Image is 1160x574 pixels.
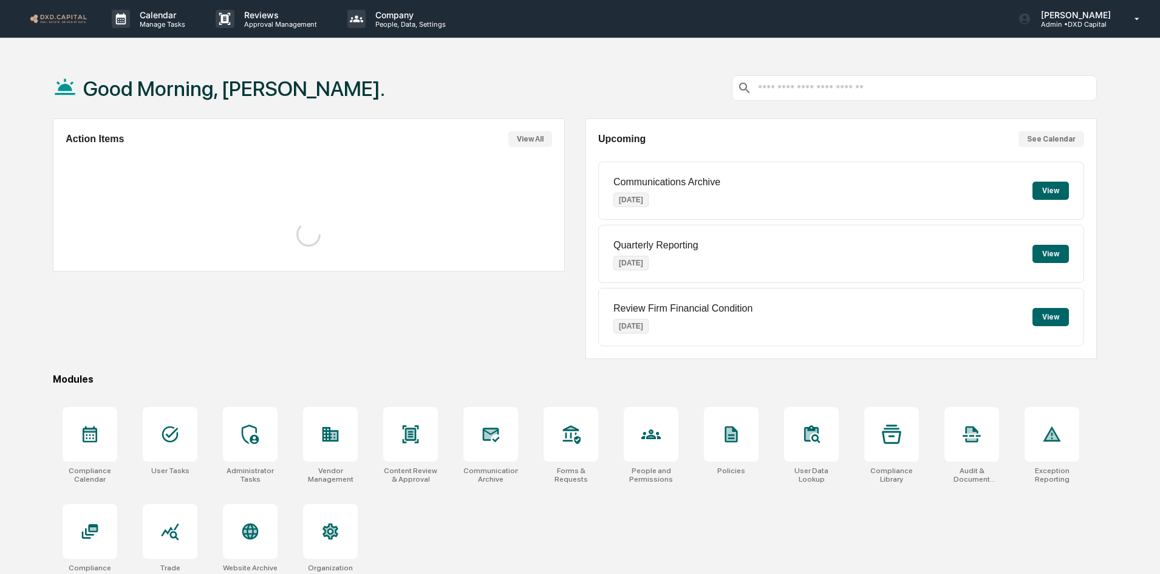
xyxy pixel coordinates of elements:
p: Manage Tasks [130,20,191,29]
div: Communications Archive [463,466,518,483]
p: [DATE] [613,256,649,270]
h1: Good Morning, [PERSON_NAME]. [83,77,385,101]
p: Quarterly Reporting [613,240,698,251]
div: Forms & Requests [544,466,598,483]
p: Calendar [130,10,191,20]
p: Admin • DXD Capital [1031,20,1117,29]
p: Approval Management [234,20,323,29]
div: Compliance Library [864,466,919,483]
button: View All [508,131,552,147]
p: [DATE] [613,193,649,207]
div: Audit & Document Logs [944,466,999,483]
div: Vendor Management [303,466,358,483]
h2: Action Items [66,134,124,145]
button: See Calendar [1018,131,1084,147]
button: View [1032,245,1069,263]
img: logo [29,13,87,24]
div: User Data Lookup [784,466,839,483]
p: Communications Archive [613,177,720,188]
button: View [1032,182,1069,200]
p: [DATE] [613,319,649,333]
div: Exception Reporting [1025,466,1079,483]
p: People, Data, Settings [366,20,452,29]
div: Compliance Calendar [63,466,117,483]
p: Reviews [234,10,323,20]
p: Company [366,10,452,20]
div: Administrator Tasks [223,466,278,483]
div: Policies [717,466,745,475]
div: Modules [53,374,1097,385]
div: Website Archive [223,564,278,572]
div: Content Review & Approval [383,466,438,483]
p: [PERSON_NAME] [1031,10,1117,20]
p: Review Firm Financial Condition [613,303,752,314]
button: View [1032,308,1069,326]
div: People and Permissions [624,466,678,483]
div: User Tasks [151,466,189,475]
h2: Upcoming [598,134,646,145]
